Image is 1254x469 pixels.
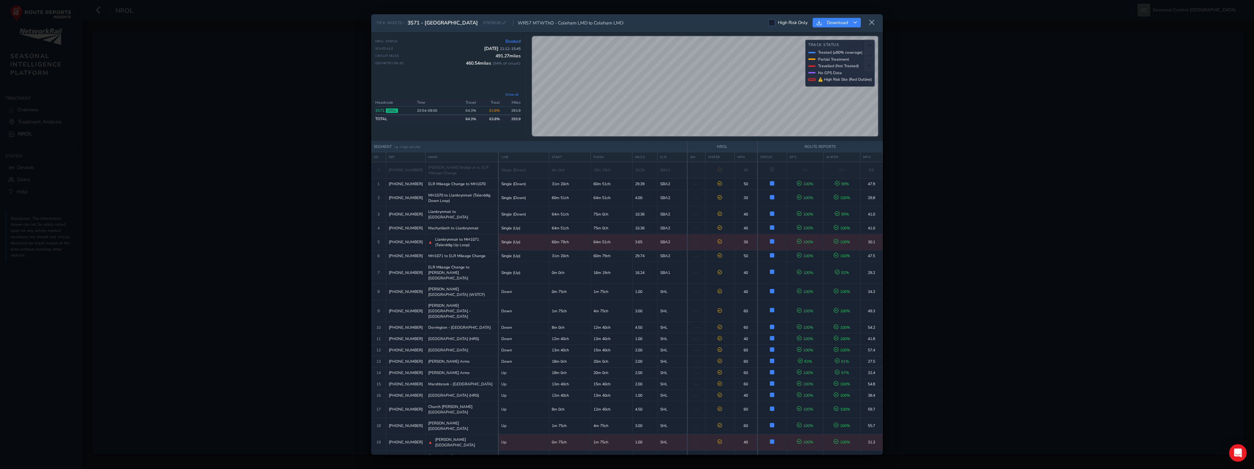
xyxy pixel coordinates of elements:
span: 100 % [834,393,850,398]
span: No GPS Data [818,70,842,76]
td: 12m 40ch [590,322,632,333]
span: 100 % [797,423,813,428]
td: 0.0 [860,162,883,178]
td: 41.0 [860,206,883,222]
td: [PHONE_NUMBER] [386,283,425,300]
td: Down [498,322,549,333]
td: [PHONE_NUMBER] [386,401,425,417]
td: 1m 75ch [590,283,632,300]
span: 100 % [834,381,850,387]
td: 75m 0ch [590,222,632,234]
th: Miles [502,99,521,107]
span: 0% [839,167,845,173]
span: 100 % [834,325,850,330]
td: 12m 40ch [549,390,590,401]
td: SBA2 [657,234,687,250]
td: TOTAL [375,115,415,123]
td: 40 [735,390,757,401]
td: 47.5 [860,250,883,262]
td: 64.3 % [454,107,478,115]
td: [PHONE_NUMBER] [386,356,425,367]
th: Treat [478,99,502,107]
span: 98 % [835,181,849,187]
th: START [549,152,590,162]
span: 21:12 - 15:45 [500,46,521,52]
td: 34.3 [860,283,883,300]
td: 29.39 [632,178,657,190]
span: 0% [802,167,808,173]
td: 29.8 [860,190,883,206]
span: [GEOGRAPHIC_DATA] [428,347,468,353]
td: 4.50 [632,401,657,417]
span: 0 [377,167,380,173]
span: 100 % [797,336,813,342]
span: 100 % [797,407,813,412]
th: WATER [705,152,735,162]
span: — [694,370,698,375]
td: 41.0 [860,222,883,234]
td: Single (Down) [498,190,549,206]
span: 3 [377,211,380,217]
span: 100 % [797,225,813,231]
td: 4.50 [632,322,657,333]
span: [GEOGRAPHIC_DATA] (HRS) [428,393,479,398]
span: Machynlleth to Llanbrynmair [428,225,479,231]
span: 100 % [834,239,850,245]
td: Down [498,356,549,367]
td: 64m 51ch [549,206,590,222]
td: 49.3 [860,300,883,322]
span: 100 % [797,370,813,375]
td: [PHONE_NUMBER] [386,300,425,322]
span: — [694,195,698,201]
td: 64m 51ch [590,190,632,206]
span: 100 % [797,393,813,398]
span: 100 % [797,211,813,217]
td: 60 [735,401,757,417]
span: — [694,347,698,353]
span: MH1070 to Llanbrynmair (Talerddig Down Loop) [428,192,496,203]
td: 60 [735,300,757,322]
th: GPS [787,152,824,162]
td: 4m 75ch [590,300,632,322]
td: Down [498,300,549,322]
td: 60 [735,344,757,356]
td: 30 [735,190,757,206]
span: 92 % [835,270,849,275]
td: [PHONE_NUMBER] [386,390,425,401]
td: 60m 51ch [549,190,590,206]
td: 27.5 [860,356,883,367]
span: 100 % [834,423,850,428]
td: SHL [657,417,687,434]
span: — [694,270,698,275]
span: 4 [377,225,380,231]
span: 6 [377,253,380,259]
td: 16.24 [632,162,657,178]
span: [PERSON_NAME][GEOGRAPHIC_DATA] [428,420,496,431]
td: 40 [735,222,757,234]
span: [PERSON_NAME][GEOGRAPHIC_DATA] (WSTCF) [428,286,496,297]
span: 491.27 miles [495,53,521,59]
td: [PHONE_NUMBER] [386,344,425,356]
td: 32.4 [860,367,883,378]
td: 64m 51ch [549,222,590,234]
span: [PERSON_NAME] Arms [428,359,470,364]
span: Llanbrynmair to [GEOGRAPHIC_DATA] [428,209,496,220]
h4: Track Status [808,43,872,47]
span: 97 % [835,370,849,375]
span: 100 % [834,347,850,353]
td: 18m 0ch [549,356,590,367]
span: Treated (≥80% coverage) [818,50,862,55]
td: [PHONE_NUMBER] [386,234,425,250]
span: — [694,211,698,217]
th: MPH [860,152,883,162]
span: [PERSON_NAME] Bridge Jn to ELR Mileage Change [428,165,496,176]
td: [PHONE_NUMBER] [386,378,425,390]
span: 100 % [797,253,813,259]
td: 59.7 [860,401,883,417]
span: 100 % [834,407,850,412]
td: SBA1 [657,262,687,283]
td: 3.65 [632,234,657,250]
td: 30 [735,234,757,250]
td: 1m 75ch [549,300,590,322]
td: [PHONE_NUMBER] [386,417,425,434]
